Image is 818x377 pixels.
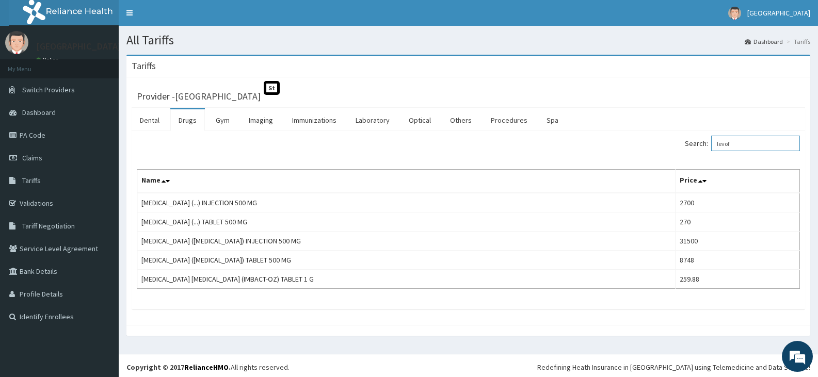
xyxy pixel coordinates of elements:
[284,109,345,131] a: Immunizations
[36,56,61,63] a: Online
[747,8,810,18] span: [GEOGRAPHIC_DATA]
[137,270,676,289] td: [MEDICAL_DATA] [MEDICAL_DATA] (IMBACT-OZ) TABLET 1 G
[54,58,173,71] div: Chat with us now
[745,37,783,46] a: Dashboard
[711,136,800,151] input: Search:
[22,85,75,94] span: Switch Providers
[36,42,121,51] p: [GEOGRAPHIC_DATA]
[400,109,439,131] a: Optical
[22,153,42,162] span: Claims
[137,212,676,232] td: [MEDICAL_DATA] (...) TABLET 500 MG
[676,232,800,251] td: 31500
[676,193,800,212] td: 2700
[5,260,197,296] textarea: Type your message and hit 'Enter'
[5,31,28,54] img: User Image
[22,108,56,117] span: Dashboard
[483,109,536,131] a: Procedures
[170,109,205,131] a: Drugs
[347,109,398,131] a: Laboratory
[676,170,800,193] th: Price
[442,109,480,131] a: Others
[538,109,567,131] a: Spa
[240,109,281,131] a: Imaging
[126,363,231,372] strong: Copyright © 2017 .
[137,232,676,251] td: [MEDICAL_DATA] ([MEDICAL_DATA]) INJECTION 500 MG
[126,34,810,47] h1: All Tariffs
[137,193,676,212] td: [MEDICAL_DATA] (...) INJECTION 500 MG
[784,37,810,46] li: Tariffs
[676,212,800,232] td: 270
[169,5,194,30] div: Minimize live chat window
[184,363,229,372] a: RelianceHMO
[137,251,676,270] td: [MEDICAL_DATA] ([MEDICAL_DATA]) TABLET 500 MG
[264,81,280,95] span: St
[207,109,238,131] a: Gym
[22,221,75,231] span: Tariff Negotiation
[137,170,676,193] th: Name
[537,362,810,372] div: Redefining Heath Insurance in [GEOGRAPHIC_DATA] using Telemedicine and Data Science!
[132,61,156,71] h3: Tariffs
[22,176,41,185] span: Tariffs
[60,119,142,223] span: We're online!
[685,136,800,151] label: Search:
[137,92,261,101] h3: Provider - [GEOGRAPHIC_DATA]
[676,251,800,270] td: 8748
[676,270,800,289] td: 259.88
[728,7,741,20] img: User Image
[132,109,168,131] a: Dental
[19,52,42,77] img: d_794563401_company_1708531726252_794563401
